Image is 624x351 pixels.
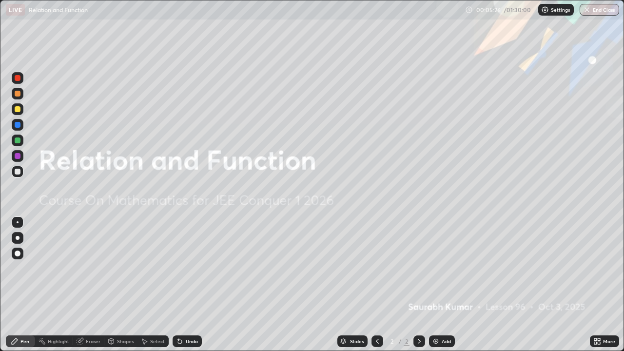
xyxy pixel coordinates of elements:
div: Slides [350,339,364,344]
div: Highlight [48,339,69,344]
button: End Class [580,4,619,16]
img: add-slide-button [432,337,440,345]
div: Select [150,339,165,344]
p: LIVE [9,6,22,14]
img: class-settings-icons [541,6,549,14]
div: 2 [387,338,397,344]
p: Settings [551,7,570,12]
p: Relation and Function [29,6,88,14]
div: Undo [186,339,198,344]
div: Shapes [117,339,134,344]
div: Add [442,339,451,344]
div: Pen [20,339,29,344]
div: 2 [404,337,409,346]
div: / [399,338,402,344]
img: end-class-cross [583,6,591,14]
div: More [603,339,615,344]
div: Eraser [86,339,100,344]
